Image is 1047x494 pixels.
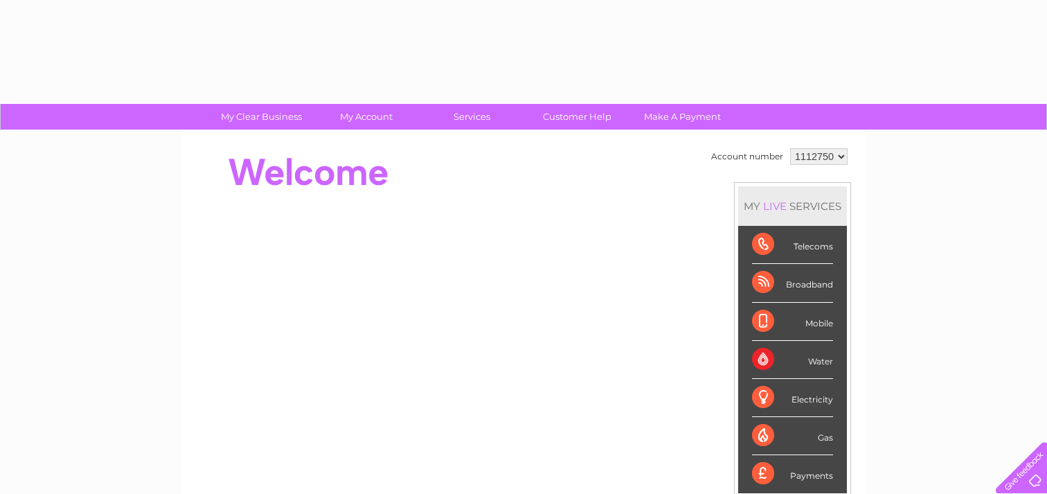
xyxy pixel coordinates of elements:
a: Customer Help [520,104,634,130]
a: My Account [310,104,424,130]
div: Water [752,341,833,379]
div: Mobile [752,303,833,341]
div: LIVE [760,200,789,213]
div: Telecoms [752,226,833,264]
div: Gas [752,417,833,455]
a: My Clear Business [204,104,319,130]
div: MY SERVICES [738,186,847,226]
a: Make A Payment [625,104,740,130]
td: Account number [708,145,787,168]
a: Services [415,104,529,130]
div: Broadband [752,264,833,302]
div: Electricity [752,379,833,417]
div: Payments [752,455,833,493]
